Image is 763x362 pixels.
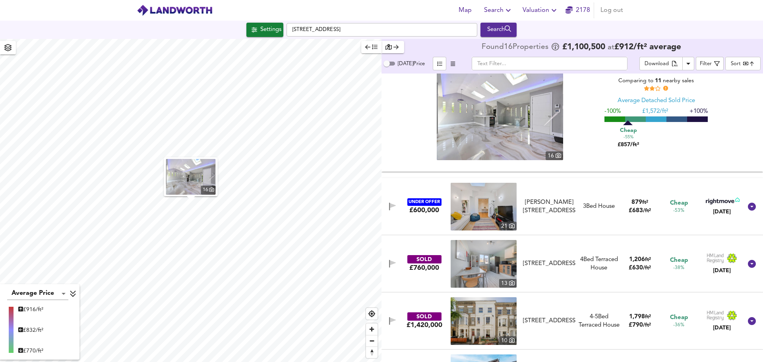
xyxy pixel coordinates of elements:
div: Langtry Road, St John's Wood, London, NW8 0AJ [520,198,579,215]
span: Find my location [366,308,378,319]
button: Download Results [682,57,694,70]
button: property thumbnail 16 [164,157,218,196]
div: Rightmove thinks this is a 5 bed but Zoopla states 4 bed, so we're showing you both here [579,313,620,321]
div: Run Your Search [480,23,517,37]
button: Reset bearing to north [366,347,378,358]
div: Search [482,25,515,35]
span: 1,206 [629,257,645,263]
div: [DATE] [707,267,738,275]
button: Search [481,2,516,18]
div: 6 Mutrix Road, NW6 4QG [520,259,579,268]
span: at [608,44,614,51]
button: Download [639,57,683,70]
button: Log out [597,2,626,18]
img: property thumbnail [451,297,517,345]
div: £ 916/ft² [18,306,43,314]
a: 2178 [565,5,590,16]
div: [DATE] [707,324,738,332]
button: 2178 [565,2,591,18]
span: -36% [673,322,684,329]
input: Enter a location... [287,23,477,37]
img: property thumbnail [451,240,517,288]
div: [STREET_ADDRESS] [523,317,575,325]
a: property thumbnail 10 [451,297,517,345]
span: ft² [642,200,648,205]
span: £ 1,572/ft² [642,108,668,114]
div: Average Detached Sold Price [618,97,695,105]
div: 16 [546,151,563,160]
button: Map [452,2,478,18]
span: 879 [631,199,642,205]
div: Comparing to nearby sales [604,77,708,92]
span: Search [484,5,513,16]
div: 3 Bed House [583,202,615,211]
div: £1,420,000 [407,321,442,329]
div: split button [639,57,694,70]
span: Cheap [670,256,688,265]
button: Settings [246,23,283,37]
svg: Show Details [747,202,757,211]
div: [STREET_ADDRESS] [523,259,575,268]
div: Sort [731,60,741,68]
a: property thumbnail 21 [451,183,517,230]
div: UNDER OFFER [407,198,442,206]
span: -53% [673,207,684,214]
div: UNDER OFFER£600,000 property thumbnail 21 [PERSON_NAME][STREET_ADDRESS]3Bed House879ft²£683/ft²Ch... [381,178,763,235]
a: property thumbnail 13 [451,240,517,288]
div: [PERSON_NAME][STREET_ADDRESS] [523,198,575,215]
div: 4 Bed Terraced House [579,256,620,273]
img: property thumbnail [437,69,563,160]
div: Click to configure Search Settings [246,23,283,37]
svg: Show Details [747,259,757,269]
input: Text Filter... [472,57,627,70]
img: property thumbnail [166,159,216,195]
div: 16 [201,186,216,195]
div: Average Price [7,287,68,300]
span: £ 912 / ft² average [614,43,681,51]
button: Zoom out [366,335,378,347]
span: Cheap [620,126,637,134]
img: Land Registry [707,310,738,321]
div: SOLD£760,000 property thumbnail 13 [STREET_ADDRESS]4Bed Terraced House1,206ft²£630/ft²Cheap-38%La... [381,235,763,292]
div: Filter [700,60,712,69]
span: Zoom out [366,335,378,347]
img: Land Registry [707,253,738,263]
div: £857/ft² [608,125,648,149]
span: -38% [673,265,684,271]
div: 3 Cotleigh Road, NW6 2NL [520,317,579,325]
div: Found 16 Propert ies [482,43,550,51]
span: Cheap [670,199,688,207]
span: ft² [645,314,651,319]
span: £ 790 [629,322,651,328]
img: property thumbnail [451,183,517,230]
span: [DATE] Price [398,61,425,66]
button: Valuation [519,2,562,18]
span: -100% [604,108,621,114]
div: 21 [499,222,517,230]
span: Map [455,5,474,16]
div: 13 [499,279,517,288]
span: ft² [645,257,651,262]
span: 1,798 [629,314,645,320]
div: £600,000 [409,206,439,215]
span: £ 1,100,500 [562,43,605,51]
a: property thumbnail 16 [166,159,216,195]
a: property thumbnail 16 [437,69,563,160]
div: £760,000 [409,263,439,272]
div: Sort [725,57,761,70]
span: £ 630 [629,265,651,271]
span: Log out [600,5,623,16]
span: -55% [624,134,633,141]
div: 10 [499,336,517,345]
div: SOLD£1,420,000 property thumbnail 10 [STREET_ADDRESS]4-5Bed Terraced House1,798ft²£790/ft²Cheap-3... [381,292,763,350]
svg: Show Details [747,316,757,326]
div: £ 832/ft² [18,326,43,334]
span: Cheap [670,314,688,322]
span: Zoom in [366,323,378,335]
img: logo [137,4,213,16]
span: / ft² [643,323,651,328]
span: £ 683 [629,208,651,214]
span: / ft² [643,208,651,213]
div: Terraced House [579,313,620,330]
